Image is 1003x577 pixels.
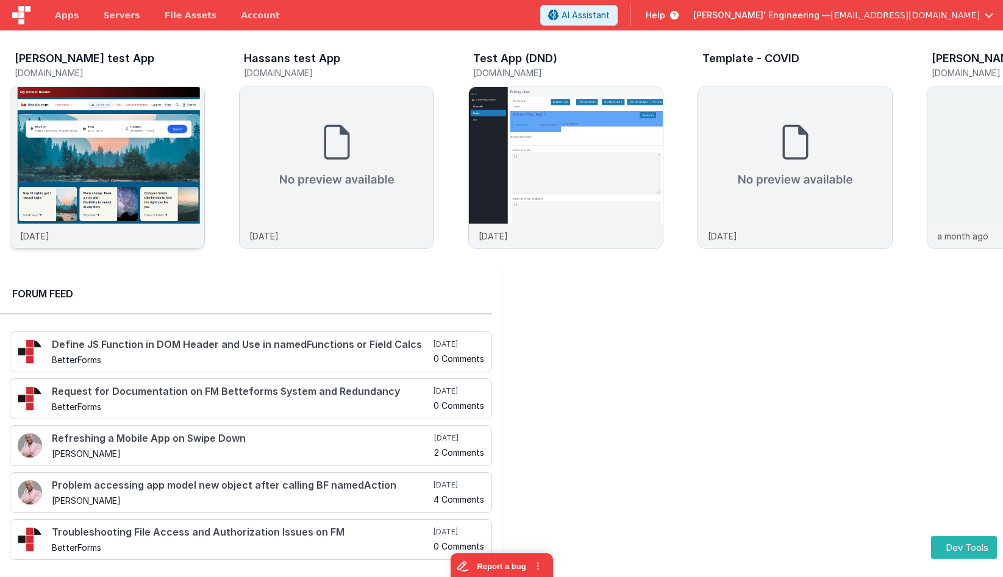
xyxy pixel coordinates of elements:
[244,68,434,77] h5: [DOMAIN_NAME]
[434,386,484,396] h5: [DATE]
[249,230,279,242] p: [DATE]
[52,386,431,397] h4: Request for Documentation on FM Betteforms System and Redundancy
[473,68,663,77] h5: [DOMAIN_NAME]
[434,433,484,443] h5: [DATE]
[10,331,492,372] a: Define JS Function in DOM Header and Use in namedFunctions or Field Calcs BetterForms [DATE] 0 Co...
[10,378,492,419] a: Request for Documentation on FM Betteforms System and Redundancy BetterForms [DATE] 0 Comments
[473,52,557,65] h3: Test App (DND)
[52,480,431,491] h4: Problem accessing app model new object after calling BF namedAction
[434,480,484,490] h5: [DATE]
[10,425,492,466] a: Refreshing a Mobile App on Swipe Down [PERSON_NAME] [DATE] 2 Comments
[479,230,508,242] p: [DATE]
[52,339,431,350] h4: Define JS Function in DOM Header and Use in namedFunctions or Field Calcs
[18,527,42,551] img: 295_2.png
[931,536,997,559] button: Dev Tools
[103,9,140,21] span: Servers
[244,52,340,65] h3: Hassans test App
[52,355,431,364] h5: BetterForms
[646,9,665,21] span: Help
[562,9,610,21] span: AI Assistant
[52,449,432,458] h5: [PERSON_NAME]
[18,480,42,504] img: 411_2.png
[937,230,988,242] p: a month ago
[434,527,484,537] h5: [DATE]
[434,448,484,457] h5: 2 Comments
[434,495,484,504] h5: 4 Comments
[434,339,484,349] h5: [DATE]
[18,433,42,458] img: 411_2.png
[702,52,799,65] h3: Template - COVID
[52,433,432,444] h4: Refreshing a Mobile App on Swipe Down
[165,9,217,21] span: File Assets
[693,9,993,21] button: [PERSON_NAME]' Engineering — [EMAIL_ADDRESS][DOMAIN_NAME]
[434,542,484,551] h5: 0 Comments
[18,386,42,411] img: 295_2.png
[10,472,492,513] a: Problem accessing app model new object after calling BF namedAction [PERSON_NAME] [DATE] 4 Comments
[15,52,154,65] h3: [PERSON_NAME] test App
[52,496,431,505] h5: [PERSON_NAME]
[434,354,484,363] h5: 0 Comments
[10,519,492,560] a: Troubleshooting File Access and Authorization Issues on FM BetterForms [DATE] 0 Comments
[434,401,484,410] h5: 0 Comments
[540,5,618,26] button: AI Assistant
[52,527,431,538] h4: Troubleshooting File Access and Authorization Issues on FM
[52,402,431,411] h5: BetterForms
[708,230,737,242] p: [DATE]
[18,339,42,364] img: 295_2.png
[830,9,980,21] span: [EMAIL_ADDRESS][DOMAIN_NAME]
[693,9,830,21] span: [PERSON_NAME]' Engineering —
[52,543,431,552] h5: BetterForms
[12,286,480,301] h2: Forum Feed
[15,68,205,77] h5: [DOMAIN_NAME]
[55,9,79,21] span: Apps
